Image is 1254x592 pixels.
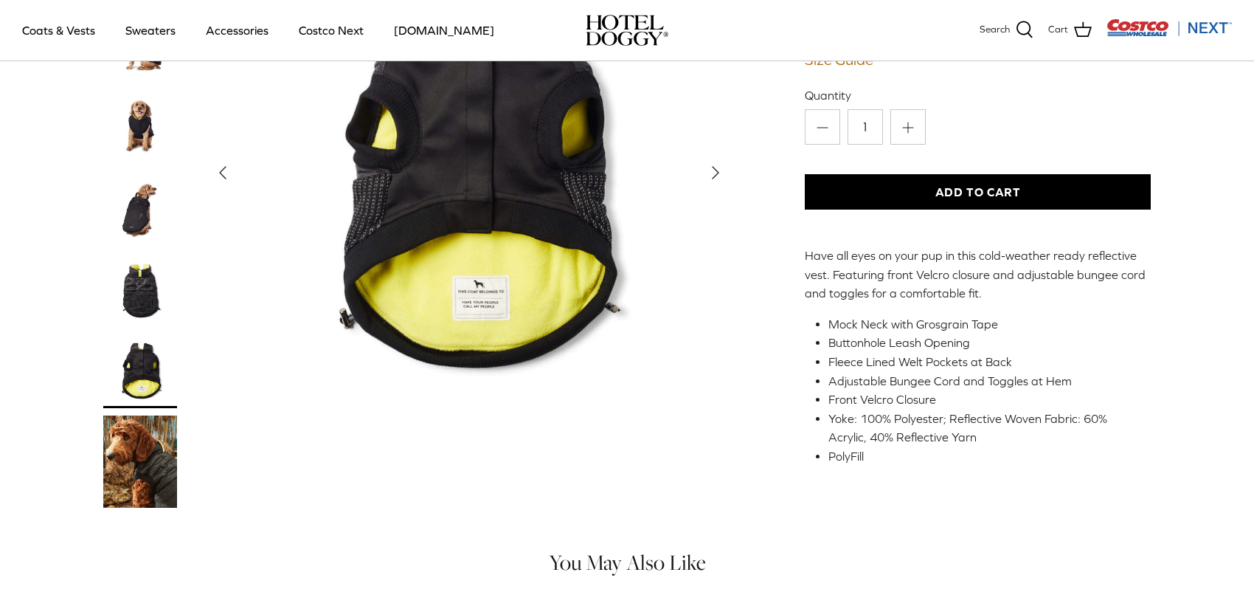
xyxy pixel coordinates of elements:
span: Search [980,22,1010,38]
li: Mock Neck with Grosgrain Tape [828,315,1139,334]
li: Adjustable Bungee Cord and Toggles at Hem [828,372,1139,391]
a: Thumbnail Link [103,252,177,326]
h4: You May Also Like [103,551,1151,574]
button: Next [699,156,732,188]
img: hoteldoggycom [586,15,668,46]
label: Quantity [805,87,1151,103]
span: Cart [1048,22,1068,38]
li: Front Velcro Closure [828,390,1139,410]
a: hoteldoggy.com hoteldoggycom [586,15,668,46]
a: Search [980,21,1033,40]
a: Thumbnail Link [103,334,177,407]
a: Cart [1048,21,1092,40]
a: Accessories [193,5,282,55]
li: Yoke: 100% Polyester; Reflective Woven Fabric: 60% Acrylic, 40% Reflective Yarn [828,410,1139,447]
a: Sweaters [112,5,189,55]
li: Buttonhole Leash Opening [828,334,1139,353]
li: Fleece Lined Welt Pockets at Back [828,353,1139,372]
a: Visit Costco Next [1106,28,1232,39]
input: Quantity [848,109,883,145]
a: Thumbnail Link [103,171,177,245]
button: Previous [207,156,239,188]
p: Have all eyes on your pup in this cold-weather ready reflective vest. Featuring front Velcro clos... [805,247,1151,303]
a: Thumbnail Link [103,415,177,507]
a: Coats & Vests [9,5,108,55]
img: Costco Next [1106,18,1232,37]
li: PolyFill [828,447,1139,467]
a: [DOMAIN_NAME] [381,5,508,55]
a: Costco Next [285,5,377,55]
button: Add to Cart [805,174,1151,210]
a: Thumbnail Link [103,90,177,164]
